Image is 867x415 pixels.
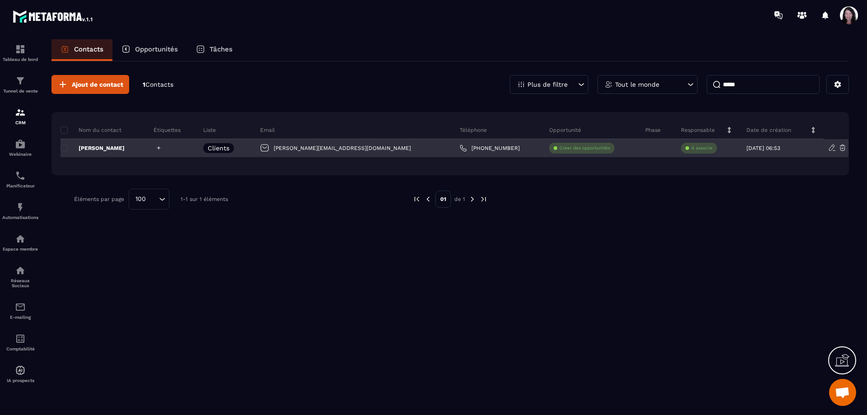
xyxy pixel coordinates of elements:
[15,139,26,149] img: automations
[208,145,229,151] p: Clients
[2,163,38,195] a: schedulerschedulerPlanificateur
[15,302,26,312] img: email
[829,379,856,406] a: Ouvrir le chat
[210,45,233,53] p: Tâches
[527,81,568,88] p: Plus de filtre
[2,315,38,320] p: E-mailing
[187,39,242,61] a: Tâches
[74,45,103,53] p: Contacts
[2,100,38,132] a: formationformationCRM
[2,326,38,358] a: accountantaccountantComptabilité
[15,233,26,244] img: automations
[149,194,157,204] input: Search for option
[112,39,187,61] a: Opportunités
[468,195,476,203] img: next
[51,39,112,61] a: Contacts
[72,80,123,89] span: Ajout de contact
[2,295,38,326] a: emailemailE-mailing
[435,191,451,208] p: 01
[2,195,38,227] a: automationsautomationsAutomatisations
[15,202,26,213] img: automations
[2,57,38,62] p: Tableau de bord
[143,80,173,89] p: 1
[15,333,26,344] img: accountant
[145,81,173,88] span: Contacts
[691,145,713,151] p: À associe
[2,215,38,220] p: Automatisations
[129,189,169,210] div: Search for option
[2,132,38,163] a: automationsautomationsWebinaire
[2,37,38,69] a: formationformationTableau de bord
[15,170,26,181] img: scheduler
[413,195,421,203] img: prev
[2,69,38,100] a: formationformationTunnel de vente
[746,145,780,151] p: [DATE] 06:53
[51,75,129,94] button: Ajout de contact
[2,152,38,157] p: Webinaire
[61,126,121,134] p: Nom du contact
[260,126,275,134] p: Email
[132,194,149,204] span: 100
[13,8,94,24] img: logo
[746,126,791,134] p: Date de création
[15,75,26,86] img: formation
[15,107,26,118] img: formation
[2,227,38,258] a: automationsautomationsEspace membre
[424,195,432,203] img: prev
[454,196,465,203] p: de 1
[549,126,581,134] p: Opportunité
[2,346,38,351] p: Comptabilité
[480,195,488,203] img: next
[15,265,26,276] img: social-network
[154,126,181,134] p: Étiquettes
[203,126,216,134] p: Liste
[2,89,38,93] p: Tunnel de vente
[615,81,659,88] p: Tout le monde
[135,45,178,53] p: Opportunités
[460,126,487,134] p: Téléphone
[181,196,228,202] p: 1-1 sur 1 éléments
[15,44,26,55] img: formation
[2,278,38,288] p: Réseaux Sociaux
[61,145,125,152] p: [PERSON_NAME]
[460,145,520,152] a: [PHONE_NUMBER]
[681,126,715,134] p: Responsable
[559,145,610,151] p: Créer des opportunités
[2,120,38,125] p: CRM
[2,378,38,383] p: IA prospects
[645,126,661,134] p: Phase
[2,183,38,188] p: Planificateur
[74,196,124,202] p: Éléments par page
[2,258,38,295] a: social-networksocial-networkRéseaux Sociaux
[15,365,26,376] img: automations
[2,247,38,252] p: Espace membre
